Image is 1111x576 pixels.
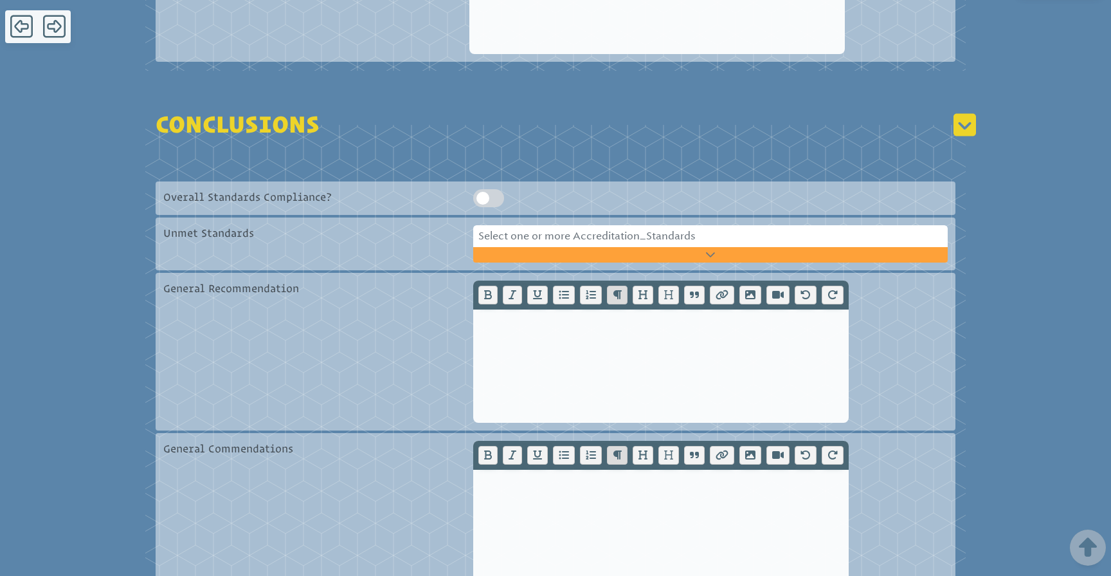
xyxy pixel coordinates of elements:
p: Unmet Standards [163,225,418,241]
span: Back [10,14,33,39]
div: Select one or more Accreditation_Standards [473,225,948,247]
p: General Recommendation [163,281,418,296]
button: Scroll Top [1078,532,1098,563]
p: Overall Standards Compliance ? [163,189,418,205]
span: Forward [43,14,66,39]
p: General Commendations [163,441,418,456]
span: Conclusions [156,112,953,138]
